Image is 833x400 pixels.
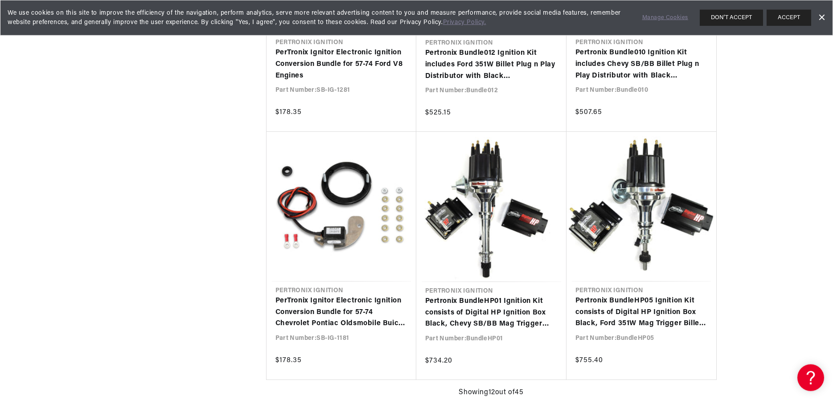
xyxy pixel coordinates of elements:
[700,10,763,26] button: DON'T ACCEPT
[767,10,811,26] button: ACCEPT
[575,47,707,82] a: Pertronix Bundle010 Ignition Kit includes Chevy SB/BB Billet Plug n Play Distributor with Black [...
[575,295,707,330] a: Pertronix BundleHP05 Ignition Kit consists of Digital HP Ignition Box Black, Ford 351W Mag Trigge...
[459,387,523,399] span: Showing 12 out of 45
[275,47,407,82] a: PerTronix Ignitor Electronic Ignition Conversion Bundle for 57-74 Ford V8 Engines
[425,48,558,82] a: Pertronix Bundle012 Ignition Kit includes Ford 351W Billet Plug n Play Distributor with Black [DE...
[443,19,486,26] a: Privacy Policy.
[642,13,688,23] a: Manage Cookies
[8,8,630,27] span: We use cookies on this site to improve the efficiency of the navigation, perform analytics, serve...
[275,295,407,330] a: PerTronix Ignitor Electronic Ignition Conversion Bundle for 57-74 Chevrolet Pontiac Oldsmobile Bu...
[425,296,558,330] a: Pertronix BundleHP01 Ignition Kit consists of Digital HP Ignition Box Black, Chevy SB/BB Mag Trig...
[815,11,828,24] a: Dismiss Banner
